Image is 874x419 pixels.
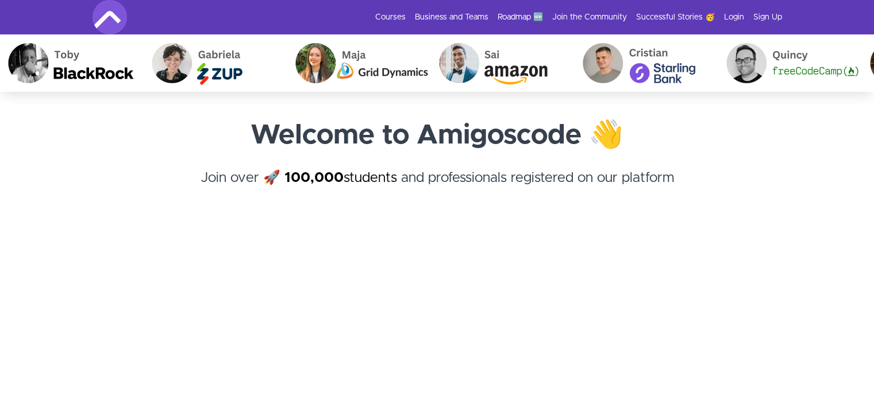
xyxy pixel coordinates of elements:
[375,11,406,23] a: Courses
[753,11,782,23] a: Sign Up
[287,34,431,92] img: Maja
[636,11,715,23] a: Successful Stories 🥳
[284,171,344,185] strong: 100,000
[718,34,862,92] img: Quincy
[575,34,718,92] img: Cristian
[251,122,623,149] strong: Welcome to Amigoscode 👋
[144,34,287,92] img: Gabriela
[284,171,397,185] a: 100,000students
[415,11,488,23] a: Business and Teams
[552,11,627,23] a: Join the Community
[498,11,543,23] a: Roadmap 🆕
[431,34,575,92] img: Sai
[724,11,744,23] a: Login
[93,168,782,209] h4: Join over 🚀 and professionals registered on our platform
